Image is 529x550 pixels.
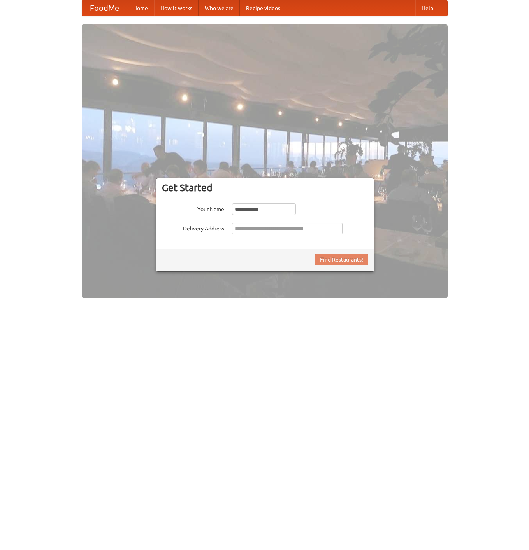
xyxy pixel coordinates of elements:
[154,0,199,16] a: How it works
[82,0,127,16] a: FoodMe
[199,0,240,16] a: Who we are
[240,0,286,16] a: Recipe videos
[162,203,224,213] label: Your Name
[315,254,368,265] button: Find Restaurants!
[162,182,368,194] h3: Get Started
[415,0,439,16] a: Help
[162,223,224,232] label: Delivery Address
[127,0,154,16] a: Home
